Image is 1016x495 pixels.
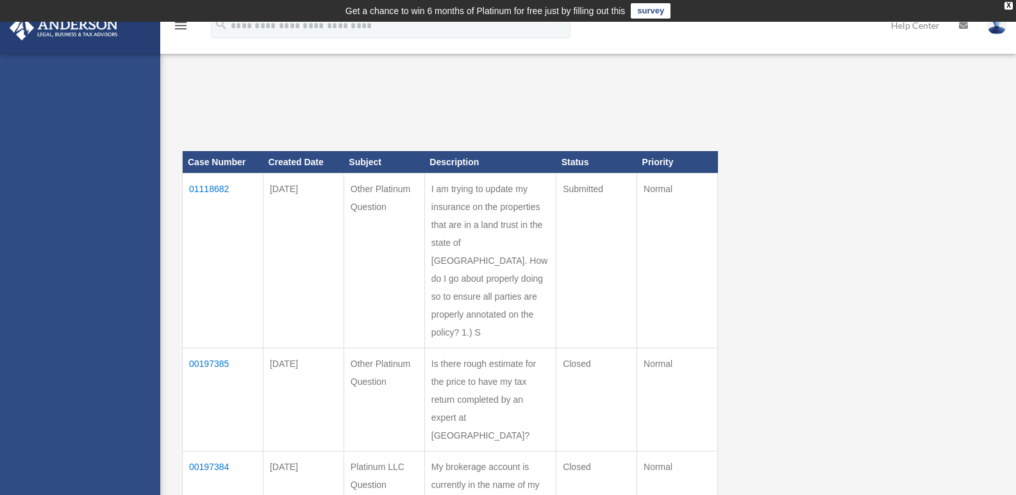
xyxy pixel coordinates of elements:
th: Description [424,151,556,173]
td: 01118682 [183,173,263,348]
td: Normal [637,348,718,451]
th: Created Date [263,151,344,173]
td: Is there rough estimate for the price to have my tax return completed by an expert at [GEOGRAPHIC... [424,348,556,451]
i: menu [173,18,188,33]
td: Normal [637,173,718,348]
th: Subject [344,151,424,173]
td: Closed [556,348,637,451]
td: Other Platinum Question [344,348,424,451]
td: I am trying to update my insurance on the properties that are in a land trust in the state of [GE... [424,173,556,348]
th: Priority [637,151,718,173]
td: Submitted [556,173,637,348]
i: search [214,17,228,31]
th: Case Number [183,151,263,173]
div: Get a chance to win 6 months of Platinum for free just by filling out this [346,3,626,19]
div: close [1004,2,1013,10]
img: Anderson Advisors Platinum Portal [6,15,122,40]
td: [DATE] [263,348,344,451]
td: [DATE] [263,173,344,348]
th: Status [556,151,637,173]
a: menu [173,22,188,33]
td: 00197385 [183,348,263,451]
td: Other Platinum Question [344,173,424,348]
img: User Pic [987,16,1006,35]
a: survey [631,3,670,19]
